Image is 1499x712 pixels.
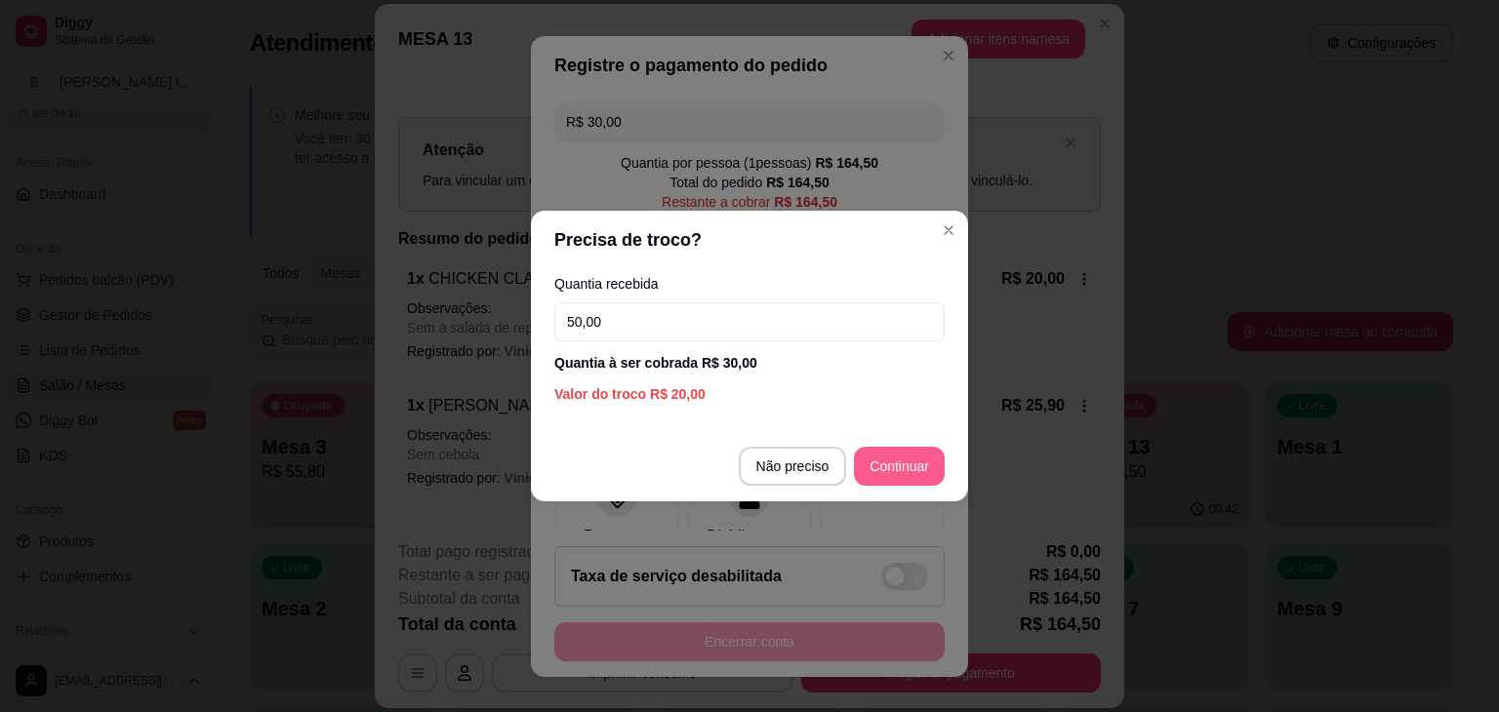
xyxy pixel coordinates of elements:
div: Quantia à ser cobrada R$ 30,00 [554,353,945,373]
button: Close [933,215,964,246]
button: Continuar [854,447,945,486]
button: Não preciso [739,447,847,486]
header: Precisa de troco? [531,211,968,269]
div: Valor do troco R$ 20,00 [554,384,945,404]
label: Quantia recebida [554,277,945,291]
